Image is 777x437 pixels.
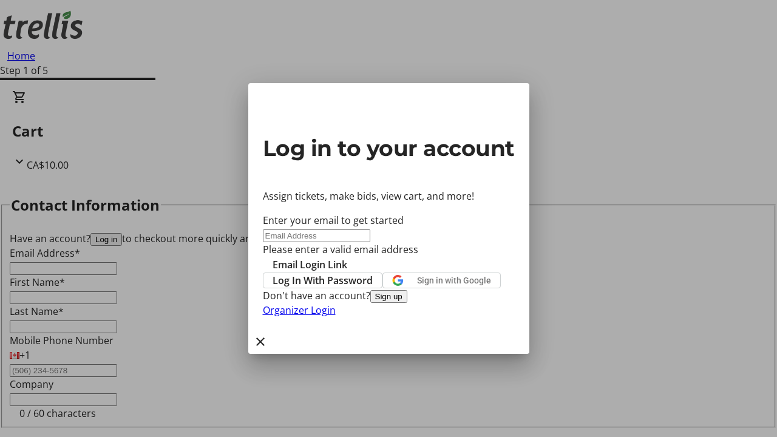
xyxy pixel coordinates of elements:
[263,229,370,242] input: Email Address
[248,330,273,354] button: Close
[263,132,515,164] h2: Log in to your account
[273,257,347,272] span: Email Login Link
[263,273,382,288] button: Log In With Password
[263,189,515,203] p: Assign tickets, make bids, view cart, and more!
[263,288,515,303] div: Don't have an account?
[263,303,336,317] a: Organizer Login
[382,273,501,288] button: Sign in with Google
[273,273,373,288] span: Log In With Password
[417,276,491,285] span: Sign in with Google
[263,257,357,272] button: Email Login Link
[263,214,404,227] label: Enter your email to get started
[370,290,407,303] button: Sign up
[263,242,515,257] tr-error: Please enter a valid email address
